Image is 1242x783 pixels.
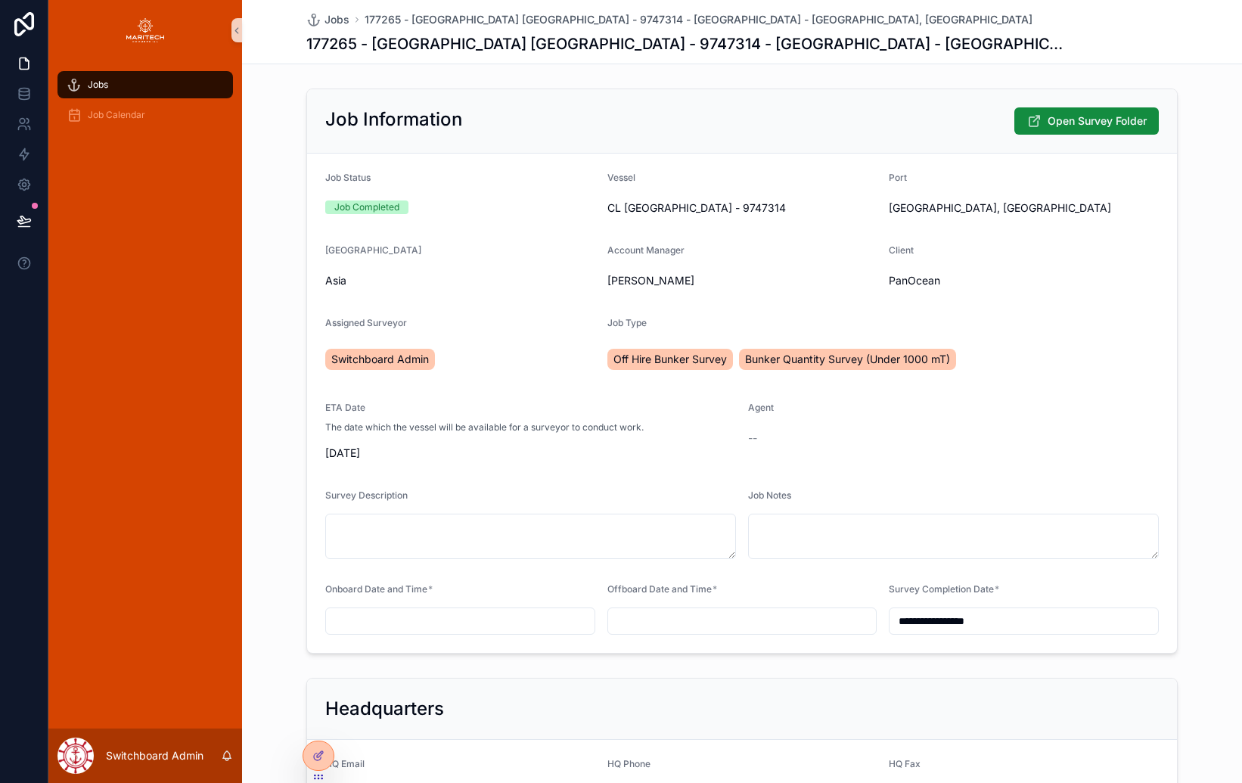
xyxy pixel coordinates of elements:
span: HQ Phone [607,758,650,769]
span: HQ Email [325,758,365,769]
span: Open Survey Folder [1048,113,1147,129]
h2: Job Information [325,107,462,132]
span: [PERSON_NAME] [607,273,694,288]
a: 177265 - [GEOGRAPHIC_DATA] [GEOGRAPHIC_DATA] - 9747314 - [GEOGRAPHIC_DATA] - [GEOGRAPHIC_DATA], [... [365,12,1032,27]
span: Vessel [607,172,635,183]
span: [DATE] [325,446,736,461]
span: Assigned Surveyor [325,317,407,328]
span: Job Calendar [88,109,145,121]
span: Client [889,244,914,256]
h2: Headquarters [325,697,444,721]
button: Open Survey Folder [1014,107,1159,135]
span: Job Notes [748,489,791,501]
span: [GEOGRAPHIC_DATA] [325,244,421,256]
span: HQ Fax [889,758,921,769]
img: App logo [126,18,164,42]
span: The date which the vessel will be available for a surveyor to conduct work. [325,421,644,433]
span: [GEOGRAPHIC_DATA], [GEOGRAPHIC_DATA] [889,200,1111,216]
span: Onboard Date and Time [325,583,427,595]
span: Agent [748,402,774,413]
span: Off Hire Bunker Survey [613,352,727,367]
a: Job Calendar [57,101,233,129]
p: Switchboard Admin [106,748,203,763]
span: ETA Date [325,402,365,413]
span: Port [889,172,907,183]
a: Jobs [306,12,349,27]
span: -- [748,430,757,446]
a: Jobs [57,71,233,98]
div: scrollable content [48,61,242,148]
h1: 177265 - [GEOGRAPHIC_DATA] [GEOGRAPHIC_DATA] - 9747314 - [GEOGRAPHIC_DATA] - [GEOGRAPHIC_DATA], [... [306,33,1064,54]
span: Asia [325,273,346,288]
span: CL [GEOGRAPHIC_DATA] - 9747314 [607,200,786,216]
span: Survey Description [325,489,408,501]
span: Job Status [325,172,371,183]
span: Jobs [324,12,349,27]
span: Survey Completion Date [889,583,994,595]
span: Job Type [607,317,647,328]
span: Offboard Date and Time [607,583,712,595]
span: Bunker Quantity Survey (Under 1000 mT) [745,352,950,367]
div: Job Completed [334,200,399,214]
span: Jobs [88,79,108,91]
span: Account Manager [607,244,685,256]
span: PanOcean [889,273,940,288]
span: Switchboard Admin [331,352,429,367]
